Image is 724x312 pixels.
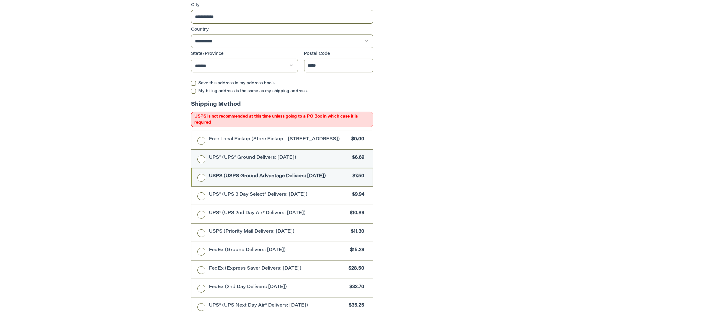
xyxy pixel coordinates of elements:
span: UPS® (UPS 2nd Day Air® Delivers: [DATE]) [209,210,347,217]
span: USPS (USPS Ground Advantage Delivers: [DATE]) [209,173,350,180]
label: State/Province [191,51,298,57]
label: City [191,2,373,8]
span: FedEx (2nd Day Delivers: [DATE]) [209,284,347,291]
label: Save this address in my address book. [191,81,373,86]
span: $6.69 [349,154,364,161]
span: $32.70 [346,284,364,291]
label: Country [191,27,373,33]
span: $10.89 [347,210,364,217]
span: Free Local Pickup (Store Pickup - [STREET_ADDRESS]) [209,136,349,143]
label: My billing address is the same as my shipping address. [191,89,373,94]
span: $7.50 [349,173,364,180]
span: $0.00 [348,136,364,143]
span: $28.50 [346,265,364,272]
span: $15.29 [347,247,364,254]
span: FedEx (Ground Delivers: [DATE]) [209,247,347,254]
span: $9.94 [349,191,364,198]
span: USPS is not recommended at this time unless going to a PO Box in which case it is required [191,112,373,127]
span: FedEx (Express Saver Delivers: [DATE]) [209,265,346,272]
span: USPS (Priority Mail Delivers: [DATE]) [209,228,348,235]
legend: Shipping Method [191,101,241,112]
span: $11.30 [348,228,364,235]
span: UPS® (UPS Next Day Air® Delivers: [DATE]) [209,302,346,309]
span: UPS® (UPS® Ground Delivers: [DATE]) [209,154,349,161]
span: $35.25 [346,302,364,309]
span: UPS® (UPS 3 Day Select® Delivers: [DATE]) [209,191,349,198]
label: Postal Code [304,51,374,57]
